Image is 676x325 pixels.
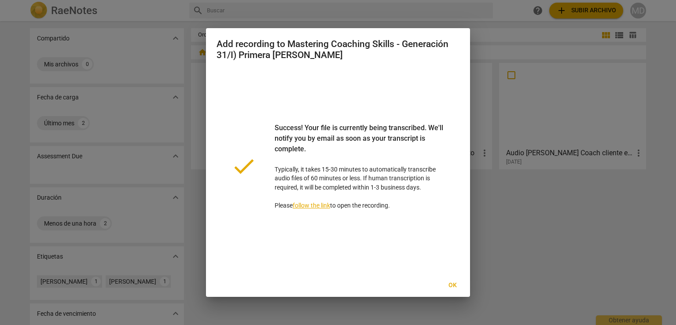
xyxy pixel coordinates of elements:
p: Typically, it takes 15-30 minutes to automatically transcribe audio files of 60 minutes or less. ... [275,123,445,210]
div: Success! Your file is currently being transcribed. We'll notify you by email as soon as your tran... [275,123,445,165]
button: Ok [438,278,467,293]
a: follow the link [293,202,330,209]
span: done [231,153,257,179]
h2: Add recording to Mastering Coaching Skills - Generación 31/I) Primera [PERSON_NAME] [217,39,459,60]
span: Ok [445,281,459,290]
